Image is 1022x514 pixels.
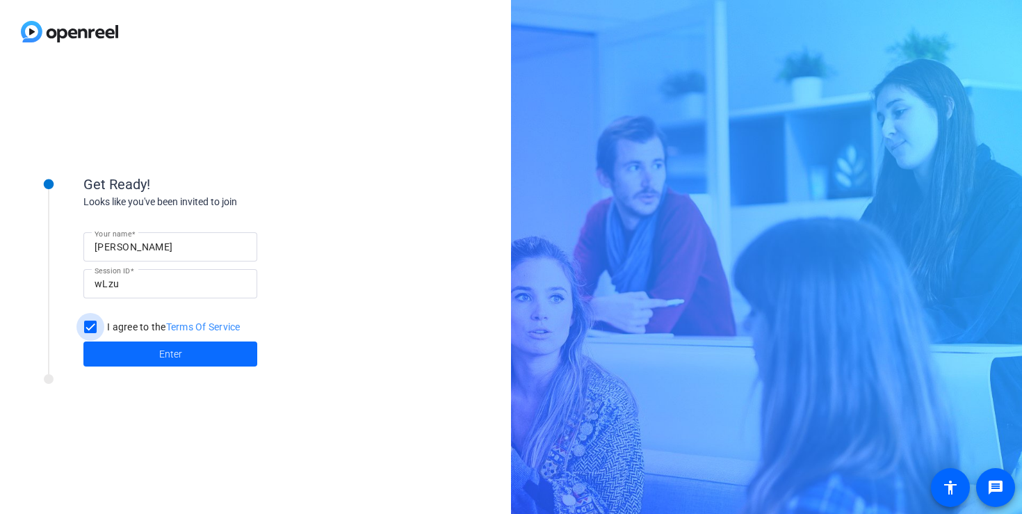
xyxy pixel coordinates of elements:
[83,342,257,367] button: Enter
[95,266,130,275] mat-label: Session ID
[83,174,362,195] div: Get Ready!
[987,479,1004,496] mat-icon: message
[159,347,182,362] span: Enter
[166,321,241,332] a: Terms Of Service
[83,195,362,209] div: Looks like you've been invited to join
[942,479,959,496] mat-icon: accessibility
[95,230,131,238] mat-label: Your name
[104,320,241,334] label: I agree to the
